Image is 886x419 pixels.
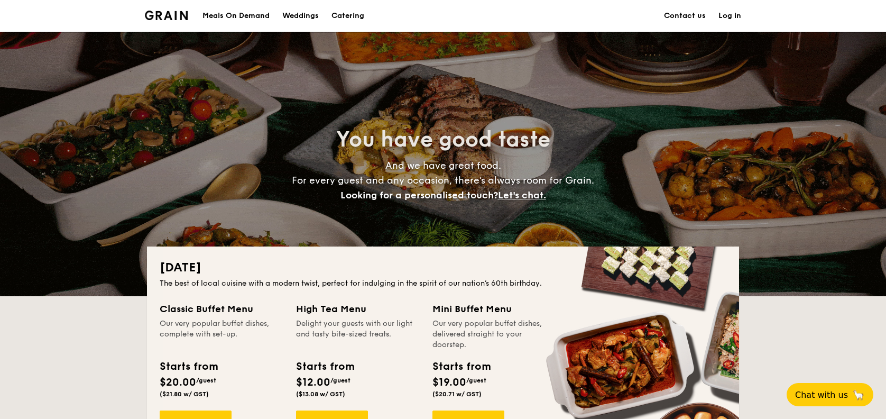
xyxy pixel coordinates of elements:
span: Looking for a personalised touch? [340,189,498,201]
div: Starts from [432,359,490,375]
span: $12.00 [296,376,330,389]
div: Delight your guests with our light and tasty bite-sized treats. [296,318,420,350]
div: Mini Buffet Menu [432,302,556,316]
span: ($13.08 w/ GST) [296,390,345,398]
div: Starts from [296,359,354,375]
span: ($21.80 w/ GST) [160,390,209,398]
span: You have good taste [336,127,550,152]
span: /guest [466,377,486,384]
button: Chat with us🦙 [787,383,873,406]
span: 🦙 [852,389,865,401]
img: Grain [145,11,188,20]
span: Chat with us [795,390,848,400]
div: Starts from [160,359,217,375]
span: $19.00 [432,376,466,389]
a: Logotype [145,11,188,20]
span: /guest [196,377,216,384]
div: The best of local cuisine with a modern twist, perfect for indulging in the spirit of our nation’... [160,278,726,289]
h2: [DATE] [160,259,726,276]
div: Classic Buffet Menu [160,302,283,316]
span: ($20.71 w/ GST) [432,390,482,398]
div: Our very popular buffet dishes, complete with set-up. [160,318,283,350]
span: Let's chat. [498,189,546,201]
span: And we have great food. For every guest and any occasion, there’s always room for Grain. [292,160,594,201]
span: $20.00 [160,376,196,389]
div: High Tea Menu [296,302,420,316]
span: /guest [330,377,350,384]
div: Our very popular buffet dishes, delivered straight to your doorstep. [432,318,556,350]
